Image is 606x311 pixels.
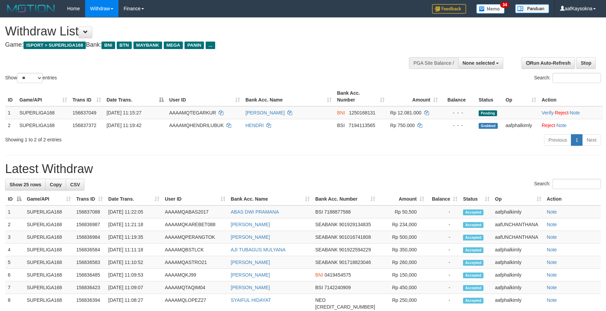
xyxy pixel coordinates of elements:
[339,234,371,240] span: Copy 901016741808 to clipboard
[409,57,458,69] div: PGA Site Balance /
[74,269,106,281] td: 156836485
[5,73,57,83] label: Show entries
[443,122,473,129] div: - - -
[522,57,575,69] a: Run Auto-Refresh
[378,205,427,218] td: Rp 50,500
[378,244,427,256] td: Rp 350,000
[500,2,509,8] span: 34
[427,205,460,218] td: -
[74,193,106,205] th: Trans ID: activate to sort column ascending
[245,110,285,115] a: [PERSON_NAME]
[463,209,483,215] span: Accepted
[5,25,397,38] h1: Withdraw List
[463,247,483,253] span: Accepted
[427,244,460,256] td: -
[463,60,495,66] span: None selected
[231,260,270,265] a: [PERSON_NAME]
[547,285,557,290] a: Note
[23,42,86,49] span: ISPORT > SUPERLIGA168
[24,193,74,205] th: Game/API: activate to sort column ascending
[503,87,539,106] th: Op: activate to sort column ascending
[24,256,74,269] td: SUPERLIGA168
[231,234,270,240] a: [PERSON_NAME]
[5,106,17,119] td: 1
[334,87,387,106] th: Bank Acc. Number: activate to sort column ascending
[463,222,483,228] span: Accepted
[24,269,74,281] td: SUPERLIGA168
[582,134,601,146] a: Next
[476,4,505,14] img: Button%20Memo.svg
[557,123,567,128] a: Note
[337,110,345,115] span: BNI
[162,256,228,269] td: AAAAMQASTRO21
[231,222,270,227] a: [PERSON_NAME]
[441,87,476,106] th: Balance
[45,179,66,190] a: Copy
[74,244,106,256] td: 156836584
[5,205,24,218] td: 1
[479,123,498,129] span: Grabbed
[547,297,557,303] a: Note
[70,87,104,106] th: Trans ID: activate to sort column ascending
[576,57,596,69] a: Stop
[390,110,421,115] span: Rp 12.081.000
[570,110,580,115] a: Note
[534,179,601,189] label: Search:
[542,123,555,128] a: Reject
[17,87,70,106] th: Game/API: activate to sort column ascending
[378,218,427,231] td: Rp 234,000
[169,123,224,128] span: AAAAMQHENDRILUBUK
[337,123,345,128] span: BSI
[427,231,460,244] td: -
[492,205,544,218] td: aafphalkimly
[539,106,603,119] td: · ·
[107,110,141,115] span: [DATE] 11:15:27
[553,179,601,189] input: Search:
[378,281,427,294] td: Rp 450,000
[106,218,162,231] td: [DATE] 11:21:18
[10,182,41,187] span: Show 25 rows
[24,244,74,256] td: SUPERLIGA168
[231,247,286,252] a: AJI TUBAGUS MULYANA
[106,231,162,244] td: [DATE] 11:19:35
[553,73,601,83] input: Search:
[70,182,80,187] span: CSV
[106,244,162,256] td: [DATE] 11:11:18
[231,209,279,215] a: ABAS DWI PRAMANA
[547,272,557,278] a: Note
[50,182,62,187] span: Copy
[24,231,74,244] td: SUPERLIGA168
[117,42,132,49] span: BTN
[5,162,601,176] h1: Latest Withdraw
[427,281,460,294] td: -
[231,297,271,303] a: SYAIFUL HIDAYAT
[324,285,351,290] span: Copy 7142240909 to clipboard
[74,281,106,294] td: 156836423
[339,260,371,265] span: Copy 901718823046 to clipboard
[460,193,492,205] th: Status: activate to sort column ascending
[5,218,24,231] td: 2
[492,193,544,205] th: Op: activate to sort column ascending
[443,109,473,116] div: - - -
[479,110,497,116] span: Pending
[339,247,371,252] span: Copy 901922594229 to clipboard
[571,134,583,146] a: 1
[107,123,141,128] span: [DATE] 11:19:42
[324,209,351,215] span: Copy 7188877588 to clipboard
[315,234,338,240] span: SEABANK
[427,269,460,281] td: -
[5,87,17,106] th: ID
[324,272,351,278] span: Copy 0419454575 to clipboard
[542,110,554,115] a: Verify
[245,123,264,128] a: HENDRI
[339,222,371,227] span: Copy 901929134835 to clipboard
[5,281,24,294] td: 7
[24,218,74,231] td: SUPERLIGA168
[539,87,603,106] th: Action
[315,247,338,252] span: SEABANK
[104,87,166,106] th: Date Trans.: activate to sort column descending
[534,73,601,83] label: Search:
[24,281,74,294] td: SUPERLIGA168
[162,244,228,256] td: AAAAMQBSTLCK
[458,57,504,69] button: None selected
